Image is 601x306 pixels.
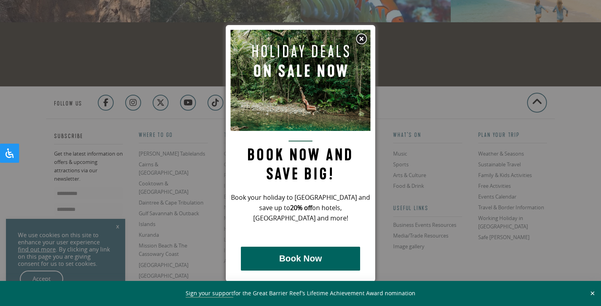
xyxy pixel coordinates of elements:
[241,247,360,271] button: Book Now
[290,203,312,212] strong: 20% off
[5,148,14,158] svg: Open Accessibility Panel
[231,30,370,131] img: Pop up image for Holiday Packages
[186,289,233,298] a: Sign your support
[231,140,370,184] h2: Book now and save big!
[186,289,415,298] span: for the Great Barrier Reef’s Lifetime Achievement Award nomination
[588,290,597,297] button: Close
[231,193,370,224] p: Book your holiday to [GEOGRAPHIC_DATA] and save up to on hotels, [GEOGRAPHIC_DATA] and more!
[355,33,367,45] img: Close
